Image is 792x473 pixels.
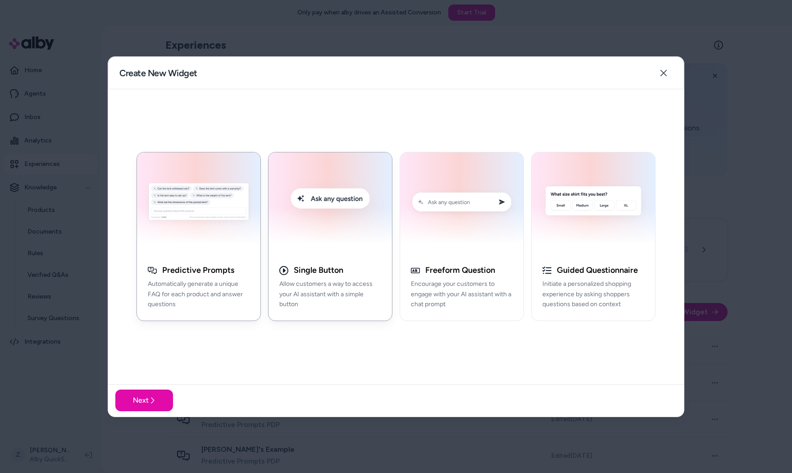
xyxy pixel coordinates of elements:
[400,152,524,321] button: Conversation Prompt ExampleFreeform QuestionEncourage your customers to engage with your AI assis...
[162,265,234,276] h3: Predictive Prompts
[274,158,387,249] img: Single Button Embed Example
[137,152,261,321] button: Generative Q&A ExamplePredictive PromptsAutomatically generate a unique FAQ for each product and ...
[148,279,250,310] p: Automatically generate a unique FAQ for each product and answer questions
[405,158,518,249] img: Conversation Prompt Example
[531,152,655,321] button: AI Initial Question ExampleGuided QuestionnaireInitiate a personalized shopping experience by ask...
[537,158,650,249] img: AI Initial Question Example
[268,152,392,321] button: Single Button Embed ExampleSingle ButtonAllow customers a way to access your AI assistant with a ...
[142,158,255,249] img: Generative Q&A Example
[279,279,381,310] p: Allow customers a way to access your AI assistant with a simple button
[119,67,197,79] h2: Create New Widget
[557,265,638,276] h3: Guided Questionnaire
[542,279,644,310] p: Initiate a personalized shopping experience by asking shoppers questions based on context
[294,265,343,276] h3: Single Button
[115,390,173,411] button: Next
[411,279,513,310] p: Encourage your customers to engage with your AI assistant with a chat prompt
[425,265,495,276] h3: Freeform Question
